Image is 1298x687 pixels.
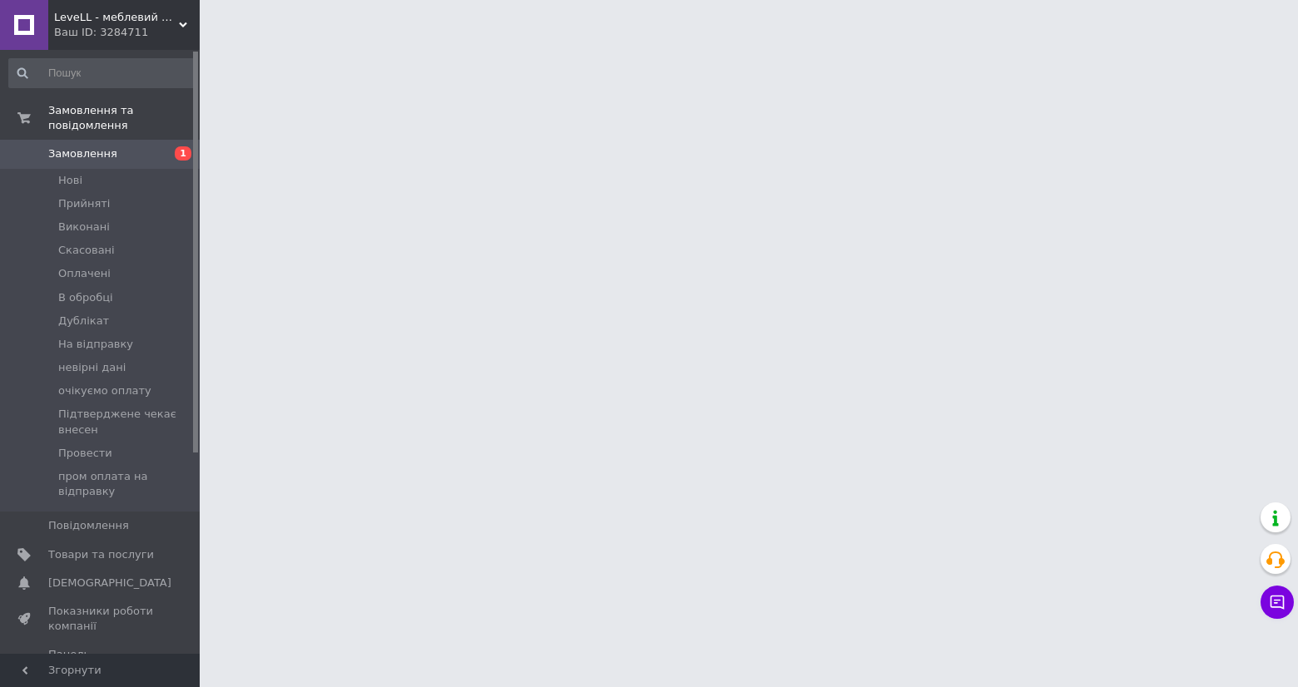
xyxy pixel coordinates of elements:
span: Скасовані [58,243,115,258]
span: Підтверджене чекає внесен [58,407,194,437]
span: На відправку [58,337,133,352]
span: LeveLL - меблевий магазин 🔥 [54,10,179,25]
span: очікуємо оплату [58,383,151,398]
input: Пошук [8,58,196,88]
span: Замовлення та повідомлення [48,103,200,133]
span: Товари та послуги [48,547,154,562]
span: Повідомлення [48,518,129,533]
span: Показники роботи компанії [48,604,154,634]
span: Оплачені [58,266,111,281]
span: Провести [58,446,112,461]
span: Дублікат [58,314,109,329]
span: 1 [175,146,191,161]
span: Нові [58,173,82,188]
span: Панель управління [48,647,154,677]
div: Ваш ID: 3284711 [54,25,200,40]
span: пром оплата на відправку [58,469,194,499]
button: Чат з покупцем [1261,586,1294,619]
span: Замовлення [48,146,117,161]
span: [DEMOGRAPHIC_DATA] [48,576,171,591]
span: В обробці [58,290,113,305]
span: невірні дані [58,360,126,375]
span: Виконані [58,220,110,235]
span: Прийняті [58,196,110,211]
